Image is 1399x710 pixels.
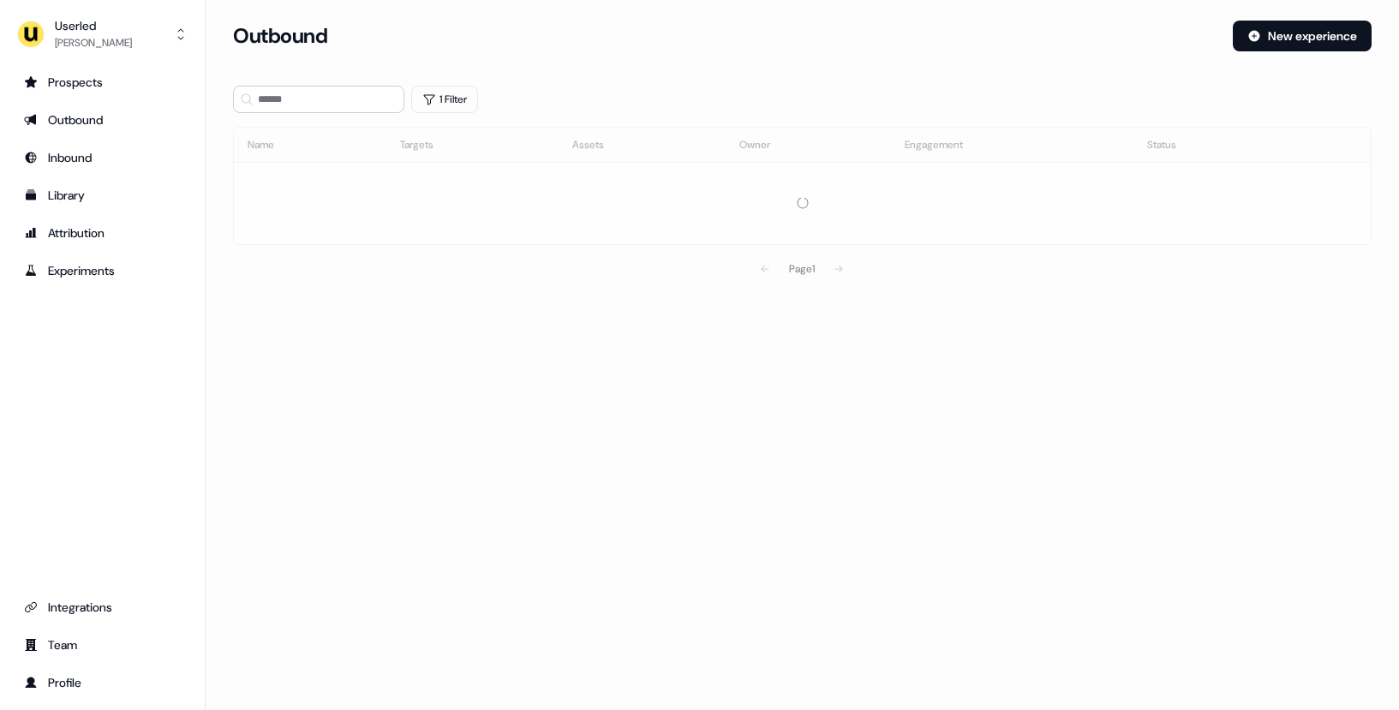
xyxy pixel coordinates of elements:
[1233,21,1372,51] button: New experience
[14,144,191,171] a: Go to Inbound
[14,106,191,134] a: Go to outbound experience
[24,111,181,128] div: Outbound
[14,182,191,209] a: Go to templates
[14,594,191,621] a: Go to integrations
[14,14,191,55] button: Userled[PERSON_NAME]
[233,23,327,49] h3: Outbound
[14,669,191,696] a: Go to profile
[14,631,191,659] a: Go to team
[14,219,191,247] a: Go to attribution
[24,599,181,616] div: Integrations
[24,149,181,166] div: Inbound
[24,262,181,279] div: Experiments
[24,636,181,653] div: Team
[14,69,191,96] a: Go to prospects
[55,17,132,34] div: Userled
[411,86,478,113] button: 1 Filter
[14,257,191,284] a: Go to experiments
[24,187,181,204] div: Library
[55,34,132,51] div: [PERSON_NAME]
[24,224,181,242] div: Attribution
[24,674,181,691] div: Profile
[24,74,181,91] div: Prospects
